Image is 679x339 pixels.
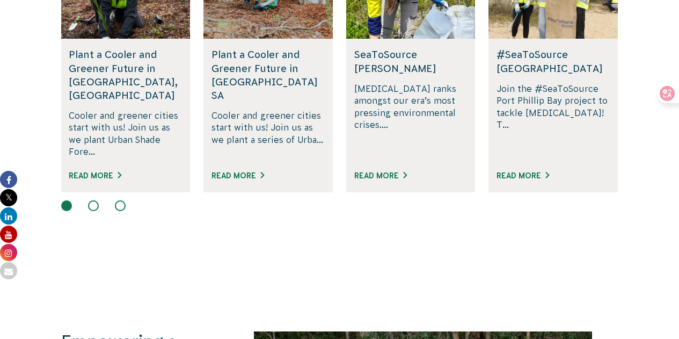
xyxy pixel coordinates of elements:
[354,48,468,75] h5: SeaToSource [PERSON_NAME]
[497,83,610,158] p: Join the #SeaToSource Port Phillip Bay project to tackle [MEDICAL_DATA]! T...
[69,171,121,180] a: Read More
[354,83,468,158] p: [MEDICAL_DATA] ranks amongst our era’s most pressing environmental crises....
[69,110,182,158] p: Cooler and greener cities start with us! Join us as we plant Urban Shade Fore...
[497,171,549,180] a: Read More
[211,110,325,158] p: Cooler and greener cities start with us! Join us as we plant a series of Urba...
[211,171,264,180] a: Read More
[69,48,182,102] h5: Plant a Cooler and Greener Future in [GEOGRAPHIC_DATA], [GEOGRAPHIC_DATA]
[354,171,407,180] a: Read More
[497,48,610,75] h5: #SeaToSource [GEOGRAPHIC_DATA]
[211,48,325,102] h5: Plant a Cooler and Greener Future in [GEOGRAPHIC_DATA] SA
